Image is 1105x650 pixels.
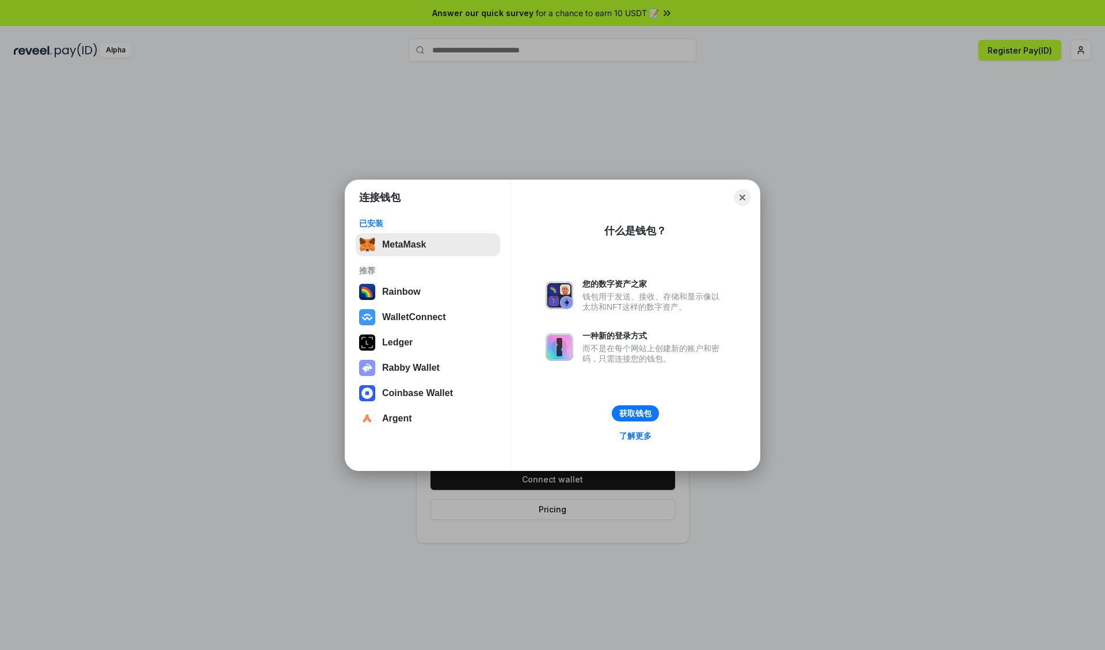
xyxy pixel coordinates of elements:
[619,431,651,441] div: 了解更多
[356,306,500,329] button: WalletConnect
[356,382,500,405] button: Coinbase Wallet
[582,291,725,312] div: 钱包用于发送、接收、存储和显示像以太坊和NFT这样的数字资产。
[612,405,659,421] button: 获取钱包
[546,333,573,361] img: svg+xml,%3Csvg%20xmlns%3D%22http%3A%2F%2Fwww.w3.org%2F2000%2Fsvg%22%20fill%3D%22none%22%20viewBox...
[382,240,426,250] div: MetaMask
[382,312,446,322] div: WalletConnect
[359,237,375,253] img: svg+xml,%3Csvg%20fill%3D%22none%22%20height%3D%2233%22%20viewBox%3D%220%200%2035%2033%22%20width%...
[359,265,497,276] div: 推荐
[359,191,401,204] h1: 连接钱包
[356,407,500,430] button: Argent
[359,218,497,229] div: 已安装
[356,331,500,354] button: Ledger
[582,343,725,364] div: 而不是在每个网站上创建新的账户和密码，只需连接您的钱包。
[612,428,658,443] a: 了解更多
[382,413,412,424] div: Argent
[359,309,375,325] img: svg+xml,%3Csvg%20width%3D%2228%22%20height%3D%2228%22%20viewBox%3D%220%200%2028%2028%22%20fill%3D...
[359,410,375,427] img: svg+xml,%3Csvg%20width%3D%2228%22%20height%3D%2228%22%20viewBox%3D%220%200%2028%2028%22%20fill%3D...
[382,363,440,373] div: Rabby Wallet
[619,408,651,419] div: 获取钱包
[356,233,500,256] button: MetaMask
[382,388,453,398] div: Coinbase Wallet
[582,279,725,289] div: 您的数字资产之家
[356,356,500,379] button: Rabby Wallet
[359,284,375,300] img: svg+xml,%3Csvg%20width%3D%22120%22%20height%3D%22120%22%20viewBox%3D%220%200%20120%20120%22%20fil...
[546,282,573,309] img: svg+xml,%3Csvg%20xmlns%3D%22http%3A%2F%2Fwww.w3.org%2F2000%2Fsvg%22%20fill%3D%22none%22%20viewBox...
[359,334,375,351] img: svg+xml,%3Csvg%20xmlns%3D%22http%3A%2F%2Fwww.w3.org%2F2000%2Fsvg%22%20width%3D%2228%22%20height%3...
[356,280,500,303] button: Rainbow
[582,330,725,341] div: 一种新的登录方式
[734,189,750,206] button: Close
[359,385,375,401] img: svg+xml,%3Csvg%20width%3D%2228%22%20height%3D%2228%22%20viewBox%3D%220%200%2028%2028%22%20fill%3D...
[359,360,375,376] img: svg+xml,%3Csvg%20xmlns%3D%22http%3A%2F%2Fwww.w3.org%2F2000%2Fsvg%22%20fill%3D%22none%22%20viewBox...
[382,337,413,348] div: Ledger
[382,287,421,297] div: Rainbow
[604,224,666,238] div: 什么是钱包？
